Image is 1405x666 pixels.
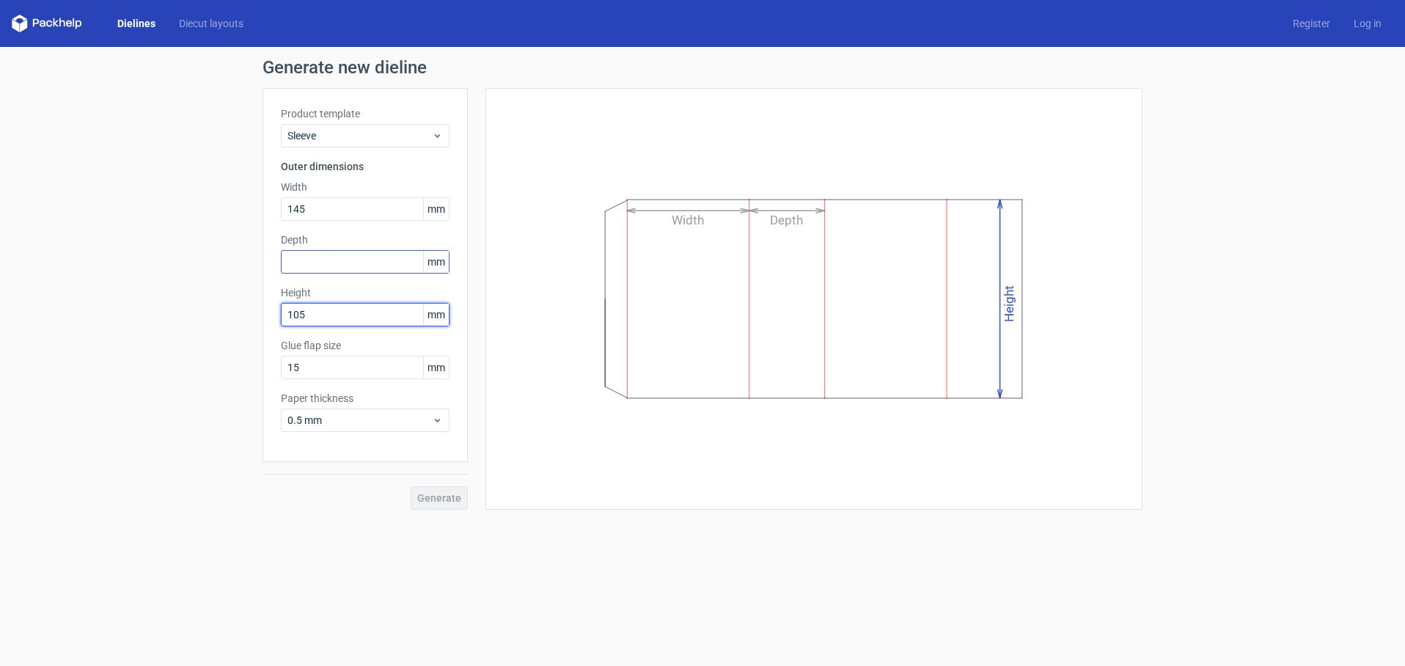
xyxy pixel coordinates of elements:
label: Product template [281,106,450,121]
span: mm [423,304,449,326]
a: Diecut layouts [167,16,255,31]
span: mm [423,198,449,220]
h3: Outer dimensions [281,159,450,174]
label: Depth [281,233,450,247]
label: Glue flap size [281,338,450,353]
a: Register [1281,16,1342,31]
span: Sleeve [287,128,432,143]
text: Depth [771,213,804,227]
h1: Generate new dieline [263,59,1142,76]
span: mm [423,251,449,273]
a: Dielines [106,16,167,31]
label: Height [281,285,450,300]
text: Height [1002,285,1017,322]
label: Width [281,180,450,194]
span: 0.5 mm [287,413,432,428]
label: Paper thickness [281,391,450,406]
a: Log in [1342,16,1393,31]
text: Width [672,213,705,227]
span: mm [423,356,449,378]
